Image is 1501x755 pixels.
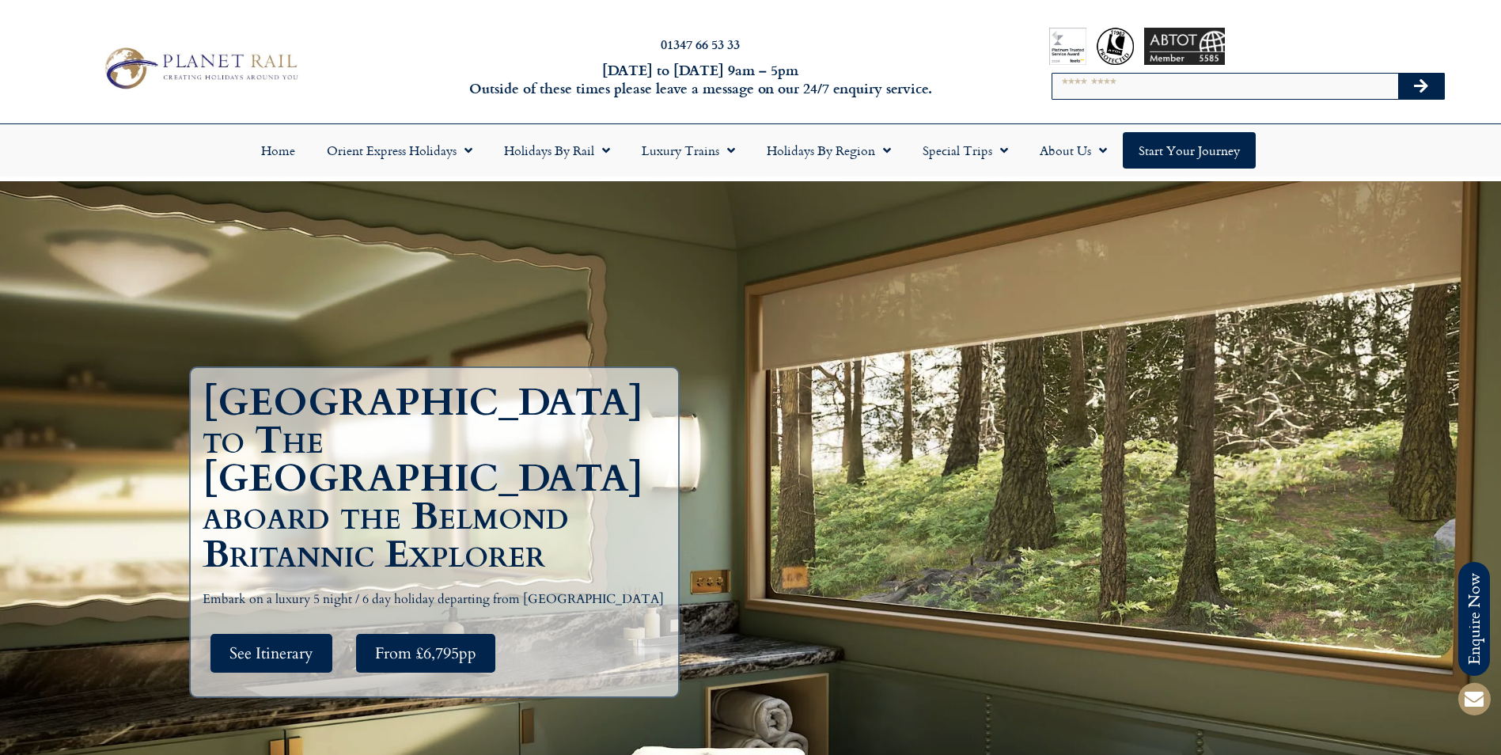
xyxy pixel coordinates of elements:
a: Luxury Trains [626,132,751,169]
nav: Menu [8,132,1493,169]
a: Home [245,132,311,169]
h6: [DATE] to [DATE] 9am – 5pm Outside of these times please leave a message on our 24/7 enquiry serv... [404,61,997,98]
a: 01347 66 53 33 [661,35,740,53]
a: From £6,795pp [356,634,495,673]
button: Search [1398,74,1444,99]
a: Holidays by Rail [488,132,626,169]
h1: [GEOGRAPHIC_DATA] to The [GEOGRAPHIC_DATA] aboard the Belmond Britannic Explorer [203,384,674,574]
span: From £6,795pp [375,643,476,663]
img: Planet Rail Train Holidays Logo [97,43,303,93]
a: Holidays by Region [751,132,907,169]
a: Orient Express Holidays [311,132,488,169]
a: Special Trips [907,132,1024,169]
a: About Us [1024,132,1123,169]
span: See Itinerary [229,643,313,663]
p: Embark on a luxury 5 night / 6 day holiday departing from [GEOGRAPHIC_DATA] [203,590,674,610]
a: See Itinerary [210,634,332,673]
a: Start your Journey [1123,132,1256,169]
